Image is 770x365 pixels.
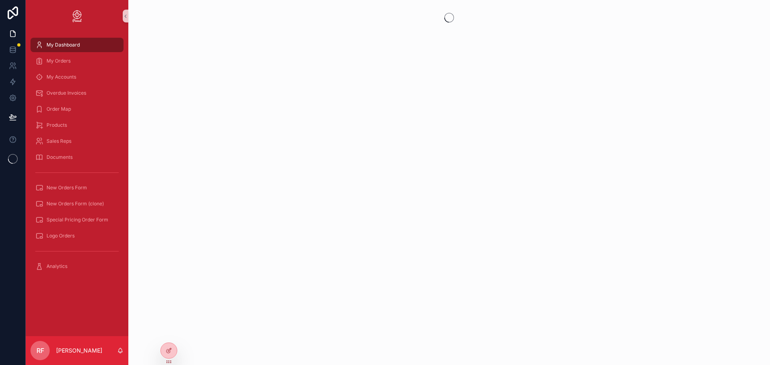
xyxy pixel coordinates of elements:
[30,102,124,116] a: Order Map
[30,150,124,164] a: Documents
[47,233,75,239] span: Logo Orders
[47,122,67,128] span: Products
[71,10,83,22] img: App logo
[47,42,80,48] span: My Dashboard
[47,138,71,144] span: Sales Reps
[47,185,87,191] span: New Orders Form
[30,54,124,68] a: My Orders
[30,259,124,274] a: Analytics
[30,38,124,52] a: My Dashboard
[47,154,73,160] span: Documents
[47,74,76,80] span: My Accounts
[30,197,124,211] a: New Orders Form (clone)
[30,86,124,100] a: Overdue Invoices
[47,106,71,112] span: Order Map
[36,346,44,355] span: RF
[56,347,102,355] p: [PERSON_NAME]
[47,90,86,96] span: Overdue Invoices
[30,213,124,227] a: Special Pricing Order Form
[47,217,108,223] span: Special Pricing Order Form
[47,201,104,207] span: New Orders Form (clone)
[30,70,124,84] a: My Accounts
[26,32,128,284] div: scrollable content
[47,58,71,64] span: My Orders
[30,180,124,195] a: New Orders Form
[30,229,124,243] a: Logo Orders
[30,134,124,148] a: Sales Reps
[30,118,124,132] a: Products
[47,263,67,270] span: Analytics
